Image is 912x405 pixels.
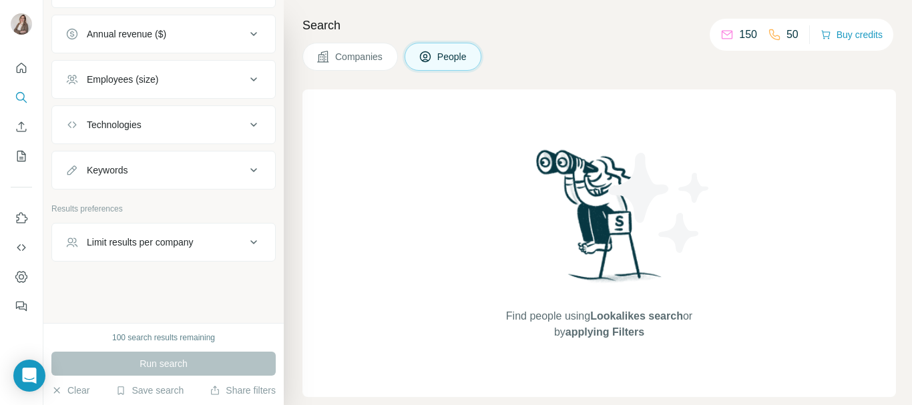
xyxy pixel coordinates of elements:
[52,18,275,50] button: Annual revenue ($)
[565,326,644,338] span: applying Filters
[52,63,275,95] button: Employees (size)
[11,236,32,260] button: Use Surfe API
[87,163,128,177] div: Keywords
[11,56,32,80] button: Quick start
[87,118,142,131] div: Technologies
[590,310,683,322] span: Lookalikes search
[11,206,32,230] button: Use Surfe on LinkedIn
[52,109,275,141] button: Technologies
[11,294,32,318] button: Feedback
[335,50,384,63] span: Companies
[87,27,166,41] div: Annual revenue ($)
[210,384,276,397] button: Share filters
[492,308,706,340] span: Find people using or by
[437,50,468,63] span: People
[11,265,32,289] button: Dashboard
[52,226,275,258] button: Limit results per company
[11,115,32,139] button: Enrich CSV
[302,16,896,35] h4: Search
[51,384,89,397] button: Clear
[11,144,32,168] button: My lists
[786,27,799,43] p: 50
[600,143,720,263] img: Surfe Illustration - Stars
[112,332,215,344] div: 100 search results remaining
[11,85,32,109] button: Search
[51,203,276,215] p: Results preferences
[13,360,45,392] div: Open Intercom Messenger
[821,25,883,44] button: Buy credits
[739,27,757,43] p: 150
[87,73,158,86] div: Employees (size)
[11,13,32,35] img: Avatar
[87,236,194,249] div: Limit results per company
[530,146,669,295] img: Surfe Illustration - Woman searching with binoculars
[116,384,184,397] button: Save search
[52,154,275,186] button: Keywords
